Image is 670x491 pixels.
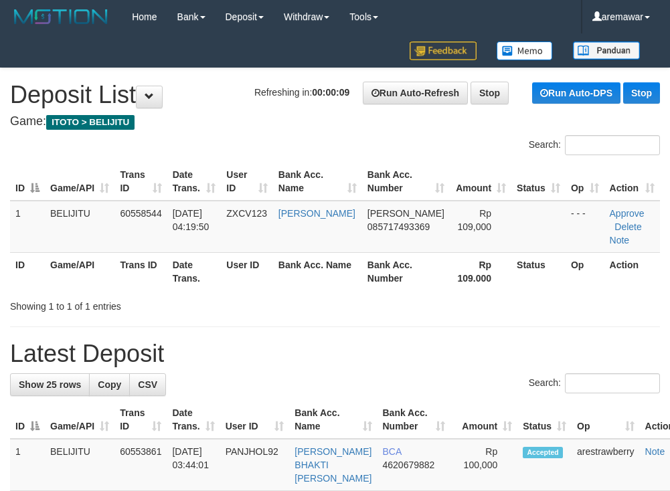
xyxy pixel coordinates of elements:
[517,401,572,439] th: Status: activate to sort column ascending
[45,401,114,439] th: Game/API: activate to sort column ascending
[457,208,491,232] span: Rp 109,000
[89,373,130,396] a: Copy
[367,208,444,219] span: [PERSON_NAME]
[566,252,604,290] th: Op
[19,379,81,390] span: Show 25 rows
[529,373,660,393] label: Search:
[604,163,660,201] th: Action: activate to sort column ascending
[167,252,222,290] th: Date Trans.
[273,163,362,201] th: Bank Acc. Name: activate to sort column ascending
[278,208,355,219] a: [PERSON_NAME]
[138,379,157,390] span: CSV
[604,252,660,290] th: Action
[46,115,135,130] span: ITOTO > BELIJITU
[383,460,435,470] span: Copy 4620679882 to clipboard
[523,447,563,458] span: Accepted
[273,252,362,290] th: Bank Acc. Name
[10,7,112,27] img: MOTION_logo.png
[226,208,267,219] span: ZXCV123
[167,439,220,491] td: [DATE] 03:44:01
[220,401,290,439] th: User ID: activate to sort column ascending
[363,82,468,104] a: Run Auto-Refresh
[367,221,430,232] span: Copy 085717493369 to clipboard
[10,439,45,491] td: 1
[511,252,566,290] th: Status
[572,401,640,439] th: Op: activate to sort column ascending
[362,163,450,201] th: Bank Acc. Number: activate to sort column ascending
[45,252,114,290] th: Game/API
[45,163,114,201] th: Game/API: activate to sort column ascending
[572,439,640,491] td: arestrawberry
[450,163,511,201] th: Amount: activate to sort column ascending
[10,115,660,128] h4: Game:
[289,401,377,439] th: Bank Acc. Name: activate to sort column ascending
[254,87,349,98] span: Refreshing in:
[614,221,641,232] a: Delete
[10,163,45,201] th: ID: activate to sort column descending
[532,82,620,104] a: Run Auto-DPS
[45,439,114,491] td: BELIJITU
[295,446,371,484] a: [PERSON_NAME] BHAKTI [PERSON_NAME]
[511,163,566,201] th: Status: activate to sort column ascending
[220,439,290,491] td: PANJHOL92
[10,201,45,253] td: 1
[573,41,640,60] img: panduan.png
[497,41,553,60] img: Button%20Memo.svg
[221,252,273,290] th: User ID
[565,373,660,393] input: Search:
[120,208,161,219] span: 60558544
[10,340,660,367] h1: Latest Deposit
[383,446,402,457] span: BCA
[98,379,121,390] span: Copy
[114,439,167,491] td: 60553861
[471,82,509,104] a: Stop
[221,163,273,201] th: User ID: activate to sort column ascending
[114,401,167,439] th: Trans ID: activate to sort column ascending
[450,401,517,439] th: Amount: activate to sort column ascending
[10,373,90,396] a: Show 25 rows
[114,163,167,201] th: Trans ID: activate to sort column ascending
[610,235,630,246] a: Note
[10,401,45,439] th: ID: activate to sort column descending
[623,82,660,104] a: Stop
[610,208,645,219] a: Approve
[45,201,114,253] td: BELIJITU
[10,252,45,290] th: ID
[450,439,517,491] td: Rp 100,000
[529,135,660,155] label: Search:
[312,87,349,98] strong: 00:00:09
[565,135,660,155] input: Search:
[450,252,511,290] th: Rp 109.000
[410,41,477,60] img: Feedback.jpg
[114,252,167,290] th: Trans ID
[566,163,604,201] th: Op: activate to sort column ascending
[362,252,450,290] th: Bank Acc. Number
[10,82,660,108] h1: Deposit List
[566,201,604,253] td: - - -
[645,446,665,457] a: Note
[378,401,450,439] th: Bank Acc. Number: activate to sort column ascending
[167,163,222,201] th: Date Trans.: activate to sort column ascending
[129,373,166,396] a: CSV
[173,208,210,232] span: [DATE] 04:19:50
[10,294,269,313] div: Showing 1 to 1 of 1 entries
[167,401,220,439] th: Date Trans.: activate to sort column ascending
